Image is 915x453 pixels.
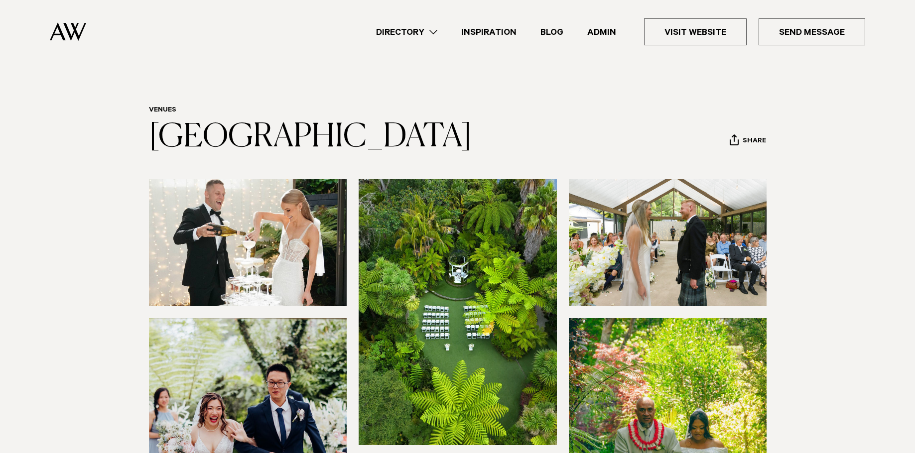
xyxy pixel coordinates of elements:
a: Inspiration [449,25,528,39]
span: Share [743,137,766,146]
img: Auckland Weddings Logo [50,22,86,41]
img: Native bush wedding setting [359,179,557,445]
a: Venues [149,107,176,114]
a: Visit Website [644,18,747,45]
button: Share [729,134,767,149]
a: Directory [364,25,449,39]
a: [GEOGRAPHIC_DATA] [149,121,472,153]
img: Champagne tower at Tui Hills [149,179,347,306]
a: Send Message [759,18,865,45]
a: Admin [575,25,628,39]
img: Ceremony at West Auckland venue [569,179,767,306]
a: Blog [528,25,575,39]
